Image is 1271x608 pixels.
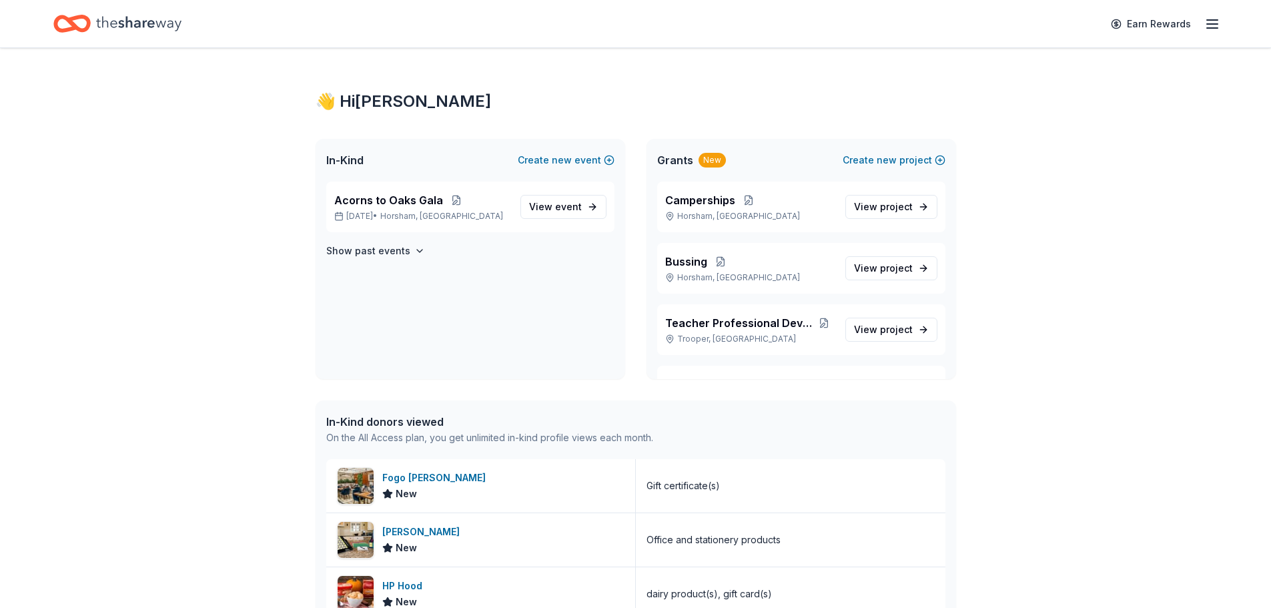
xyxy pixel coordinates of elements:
[53,8,181,39] a: Home
[334,211,510,222] p: [DATE] •
[665,315,813,331] span: Teacher Professional Development
[880,201,913,212] span: project
[880,262,913,274] span: project
[843,152,945,168] button: Createnewproject
[382,578,428,594] div: HP Hood
[657,152,693,168] span: Grants
[665,272,835,283] p: Horsham, [GEOGRAPHIC_DATA]
[845,256,937,280] a: View project
[647,586,772,602] div: dairy product(s), gift card(s)
[699,153,726,168] div: New
[877,152,897,168] span: new
[845,195,937,219] a: View project
[845,318,937,342] a: View project
[665,211,835,222] p: Horsham, [GEOGRAPHIC_DATA]
[338,522,374,558] img: Image for Mead
[529,199,582,215] span: View
[1103,12,1199,36] a: Earn Rewards
[854,260,913,276] span: View
[854,322,913,338] span: View
[665,192,735,208] span: Camperships
[326,243,425,259] button: Show past events
[382,524,465,540] div: [PERSON_NAME]
[316,91,956,112] div: 👋 Hi [PERSON_NAME]
[326,243,410,259] h4: Show past events
[665,334,835,344] p: Trooper, [GEOGRAPHIC_DATA]
[334,192,443,208] span: Acorns to Oaks Gala
[520,195,606,219] a: View event
[880,324,913,335] span: project
[665,376,759,392] span: Youth Enrichment
[552,152,572,168] span: new
[647,478,720,494] div: Gift certificate(s)
[396,486,417,502] span: New
[380,211,503,222] span: Horsham, [GEOGRAPHIC_DATA]
[555,201,582,212] span: event
[647,532,781,548] div: Office and stationery products
[382,470,491,486] div: Fogo [PERSON_NAME]
[326,414,653,430] div: In-Kind donors viewed
[854,199,913,215] span: View
[326,430,653,446] div: On the All Access plan, you get unlimited in-kind profile views each month.
[518,152,614,168] button: Createnewevent
[665,254,707,270] span: Bussing
[326,152,364,168] span: In-Kind
[338,468,374,504] img: Image for Fogo de Chao
[396,540,417,556] span: New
